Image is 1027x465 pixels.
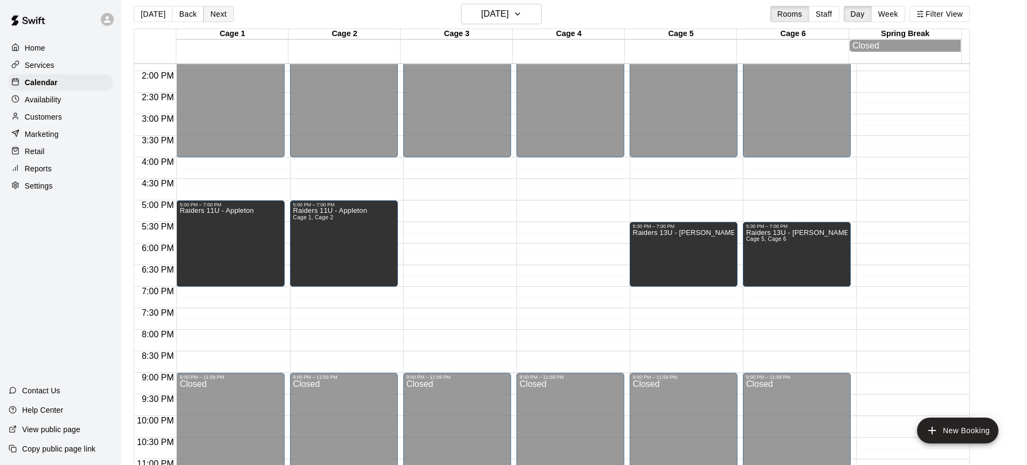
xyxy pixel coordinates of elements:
[25,146,45,157] p: Retail
[176,200,284,287] div: 5:00 PM – 7:00 PM: Raiders 11U - Appleton
[746,224,847,229] div: 5:30 PM – 7:00 PM
[139,157,177,166] span: 4:00 PM
[176,29,288,39] div: Cage 1
[25,77,58,88] p: Calendar
[139,93,177,102] span: 2:30 PM
[9,126,113,142] a: Marketing
[743,222,851,287] div: 5:30 PM – 7:00 PM: Raiders 13U - Sanders
[134,6,173,22] button: [DATE]
[746,236,787,242] span: Cage 5, Cage 6
[22,385,60,396] p: Contact Us
[139,394,177,404] span: 9:30 PM
[9,57,113,73] a: Services
[917,418,998,443] button: add
[9,161,113,177] a: Reports
[770,6,809,22] button: Rooms
[139,308,177,317] span: 7:30 PM
[625,29,737,39] div: Cage 5
[22,443,95,454] p: Copy public page link
[25,94,61,105] p: Availability
[9,143,113,159] a: Retail
[22,405,63,415] p: Help Center
[633,224,734,229] div: 5:30 PM – 7:00 PM
[406,374,508,380] div: 9:00 PM – 11:59 PM
[293,202,395,207] div: 5:00 PM – 7:00 PM
[139,351,177,360] span: 8:30 PM
[871,6,905,22] button: Week
[134,438,176,447] span: 10:30 PM
[22,424,80,435] p: View public page
[746,374,847,380] div: 9:00 PM – 11:59 PM
[139,265,177,274] span: 6:30 PM
[909,6,970,22] button: Filter View
[139,373,177,382] span: 9:00 PM
[852,41,958,51] div: Closed
[25,43,45,53] p: Home
[25,129,59,140] p: Marketing
[633,374,734,380] div: 9:00 PM – 11:59 PM
[481,6,509,22] h6: [DATE]
[25,163,52,174] p: Reports
[844,6,872,22] button: Day
[25,112,62,122] p: Customers
[139,136,177,145] span: 3:30 PM
[9,74,113,91] a: Calendar
[9,40,113,56] a: Home
[809,6,839,22] button: Staff
[513,29,625,39] div: Cage 4
[139,179,177,188] span: 4:30 PM
[25,60,54,71] p: Services
[401,29,513,39] div: Cage 3
[139,287,177,296] span: 7:00 PM
[461,4,542,24] button: [DATE]
[293,374,395,380] div: 9:00 PM – 11:59 PM
[139,330,177,339] span: 8:00 PM
[25,181,53,191] p: Settings
[139,114,177,123] span: 3:00 PM
[180,202,281,207] div: 5:00 PM – 7:00 PM
[630,222,737,287] div: 5:30 PM – 7:00 PM: Raiders 13U - Sanders
[9,178,113,194] a: Settings
[139,222,177,231] span: 5:30 PM
[139,200,177,210] span: 5:00 PM
[203,6,233,22] button: Next
[139,244,177,253] span: 6:00 PM
[9,109,113,125] a: Customers
[288,29,401,39] div: Cage 2
[290,200,398,287] div: 5:00 PM – 7:00 PM: Raiders 11U - Appleton
[9,92,113,108] a: Availability
[520,374,621,380] div: 9:00 PM – 11:59 PM
[172,6,204,22] button: Back
[134,416,176,425] span: 10:00 PM
[737,29,849,39] div: Cage 6
[293,214,334,220] span: Cage 1, Cage 2
[849,29,961,39] div: Spring Break
[139,71,177,80] span: 2:00 PM
[180,374,281,380] div: 9:00 PM – 11:59 PM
